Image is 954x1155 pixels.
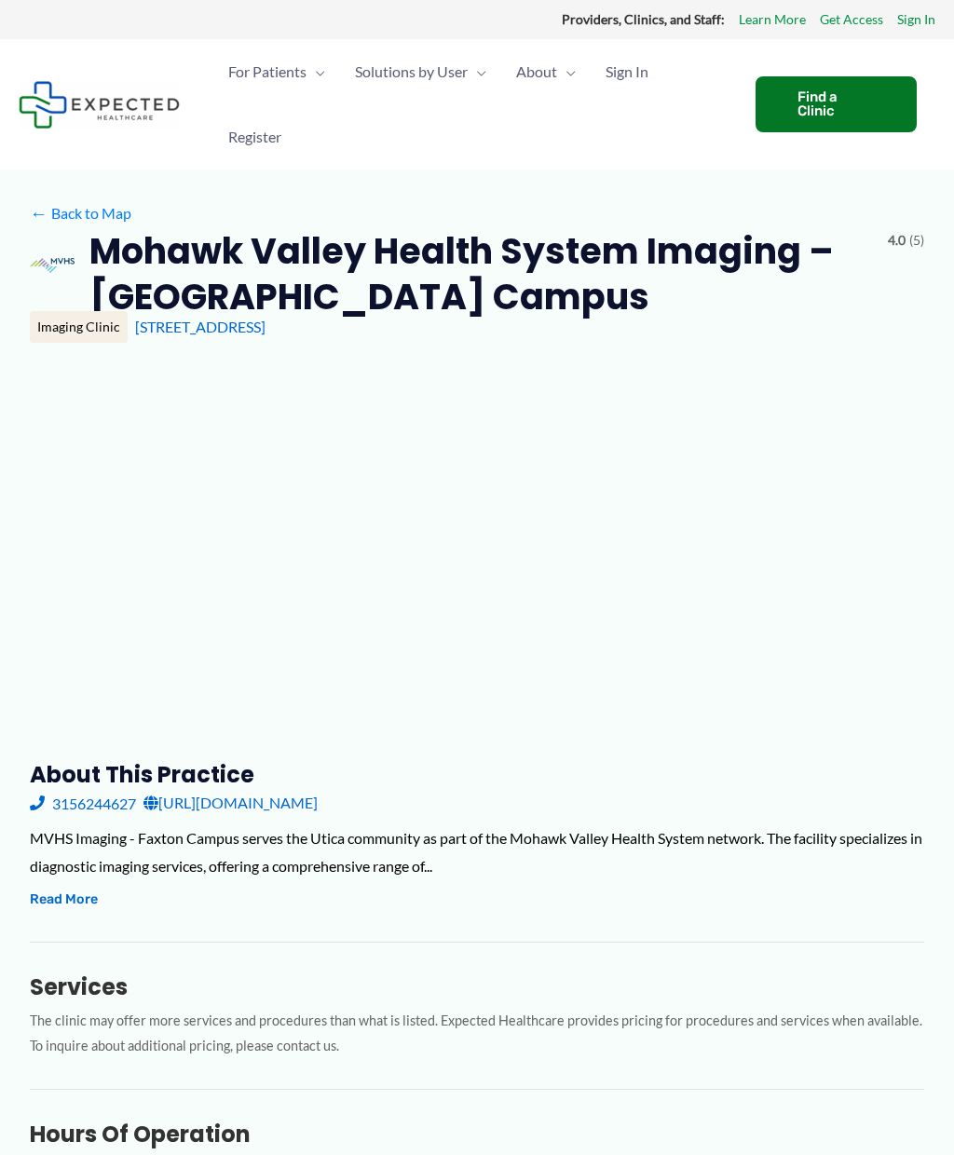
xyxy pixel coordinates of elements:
[30,1120,924,1148] h3: Hours of Operation
[30,789,136,817] a: 3156244627
[468,39,486,104] span: Menu Toggle
[591,39,663,104] a: Sign In
[30,972,924,1001] h3: Services
[30,311,128,343] div: Imaging Clinic
[30,204,48,222] span: ←
[143,789,318,817] a: [URL][DOMAIN_NAME]
[557,39,576,104] span: Menu Toggle
[19,81,180,129] img: Expected Healthcare Logo - side, dark font, small
[307,39,325,104] span: Menu Toggle
[606,39,648,104] span: Sign In
[228,39,307,104] span: For Patients
[516,39,557,104] span: About
[340,39,501,104] a: Solutions by UserMenu Toggle
[228,104,281,170] span: Register
[355,39,468,104] span: Solutions by User
[739,7,806,32] a: Learn More
[501,39,591,104] a: AboutMenu Toggle
[213,104,296,170] a: Register
[213,39,737,170] nav: Primary Site Navigation
[888,228,906,252] span: 4.0
[30,824,924,879] div: MVHS Imaging - Faxton Campus serves the Utica community as part of the Mohawk Valley Health Syste...
[756,76,917,132] a: Find a Clinic
[30,1009,924,1059] p: The clinic may offer more services and procedures than what is listed. Expected Healthcare provid...
[909,228,924,252] span: (5)
[135,318,266,335] a: [STREET_ADDRESS]
[820,7,883,32] a: Get Access
[30,889,98,911] button: Read More
[30,199,131,227] a: ←Back to Map
[89,228,873,320] h2: Mohawk Valley Health System Imaging – [GEOGRAPHIC_DATA] Campus
[562,11,725,27] strong: Providers, Clinics, and Staff:
[213,39,340,104] a: For PatientsMenu Toggle
[30,760,924,789] h3: About this practice
[897,7,935,32] a: Sign In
